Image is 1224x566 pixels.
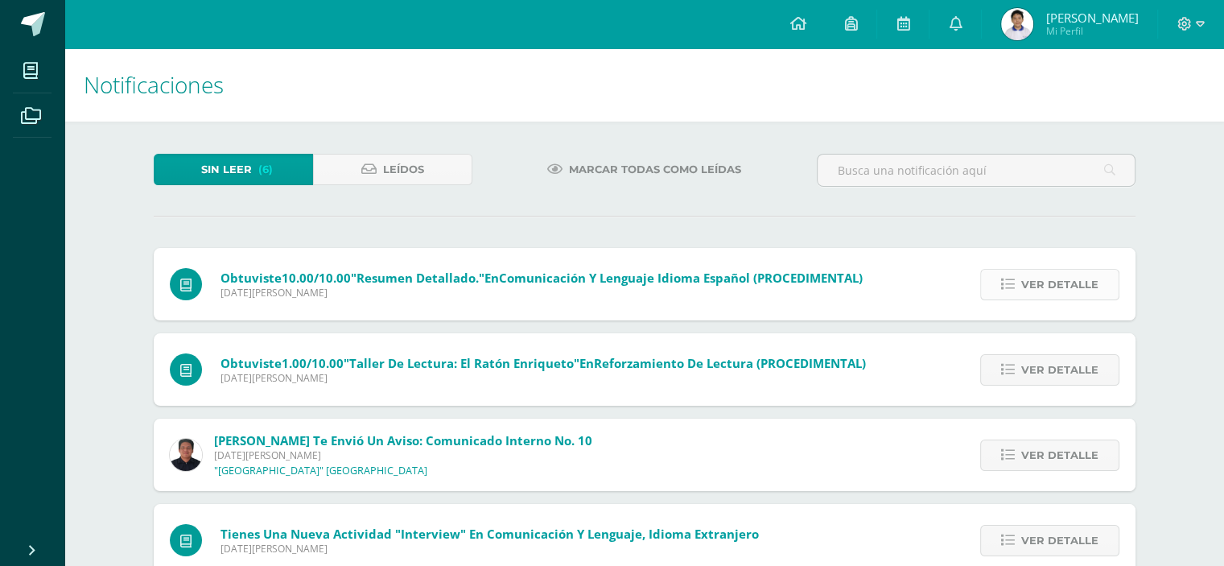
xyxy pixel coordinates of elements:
span: (6) [258,155,273,184]
span: [PERSON_NAME] [1045,10,1138,26]
span: Ver detalle [1021,270,1098,300]
span: 1.00/10.00 [282,355,344,371]
span: [DATE][PERSON_NAME] [220,371,866,385]
span: 10.00/10.00 [282,270,351,286]
a: Sin leer(6) [154,154,313,185]
span: Comunicación y Lenguaje Idioma Español (PROCEDIMENTAL) [499,270,863,286]
span: Leídos [383,155,424,184]
span: Mi Perfil [1045,24,1138,38]
span: [PERSON_NAME] te envió un aviso: Comunicado Interno No. 10 [214,432,592,448]
span: Obtuviste en [220,270,863,286]
img: eff8bfa388aef6dbf44d967f8e9a2edc.png [170,439,202,471]
span: Ver detalle [1021,440,1098,470]
a: Marcar todas como leídas [527,154,761,185]
img: 4e9bd0439262ddc4729a99252a11bfa3.png [1001,8,1033,40]
span: Sin leer [201,155,252,184]
span: [DATE][PERSON_NAME] [220,286,863,300]
span: Tienes una nueva actividad "Interview" En Comunicación y Lenguaje, Idioma Extranjero [220,526,759,542]
span: Ver detalle [1021,526,1098,556]
a: Leídos [313,154,472,185]
span: [DATE][PERSON_NAME] [214,448,592,462]
span: Obtuviste en [220,355,866,371]
span: Reforzamiento de Lectura (PROCEDIMENTAL) [594,355,866,371]
span: Marcar todas como leídas [569,155,741,184]
span: Notificaciones [84,69,224,100]
p: "[GEOGRAPHIC_DATA]" [GEOGRAPHIC_DATA] [214,465,427,477]
span: "Taller de lectura: El ratón Enriqueto" [344,355,579,371]
input: Busca una notificación aquí [818,155,1135,186]
span: [DATE][PERSON_NAME] [220,542,759,556]
span: Ver detalle [1021,355,1098,385]
span: "Resumen detallado." [351,270,484,286]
